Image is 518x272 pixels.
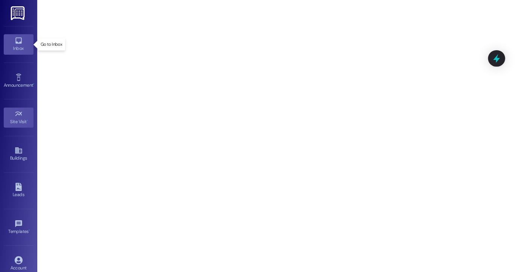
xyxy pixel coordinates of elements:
span: • [27,118,28,123]
img: ResiDesk Logo [11,6,26,20]
p: Go to Inbox [41,41,62,48]
span: • [33,81,34,87]
a: Inbox [4,34,34,54]
a: Templates • [4,217,34,237]
a: Buildings [4,144,34,164]
a: Leads [4,180,34,201]
span: • [29,228,30,233]
a: Site Visit • [4,108,34,128]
